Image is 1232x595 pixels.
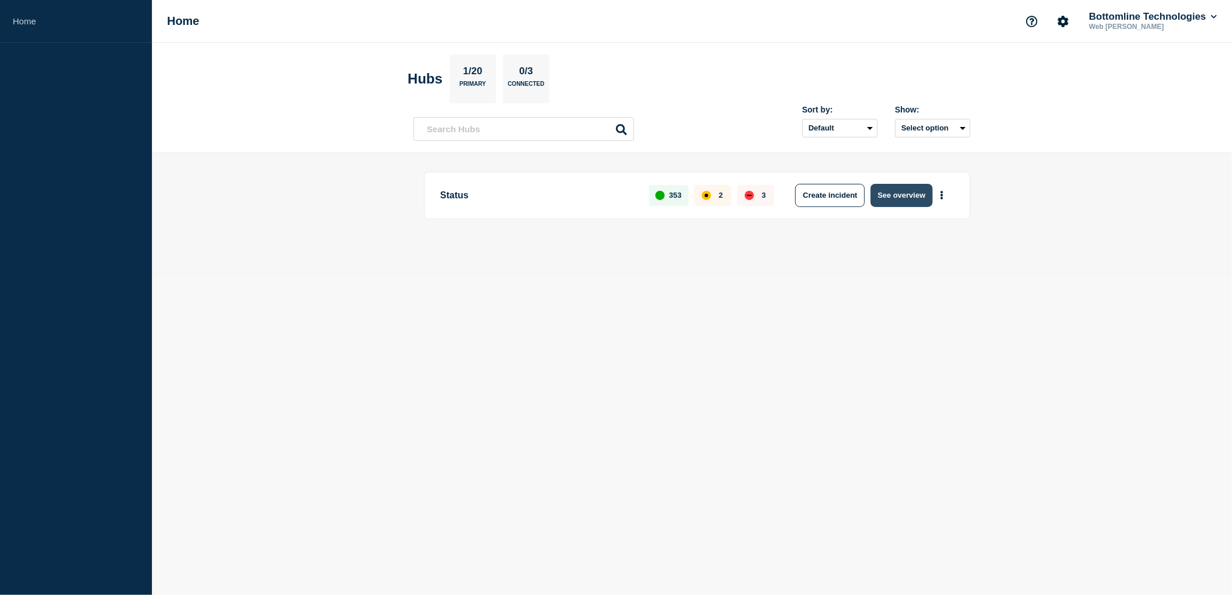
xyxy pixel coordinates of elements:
input: Search Hubs [414,117,634,141]
div: up [655,191,665,200]
button: Create incident [795,184,865,207]
div: affected [702,191,711,200]
p: 2 [719,191,723,199]
button: See overview [871,184,932,207]
button: Select option [895,119,970,137]
button: Account settings [1051,9,1075,34]
p: Web [PERSON_NAME] [1087,23,1208,31]
select: Sort by [802,119,878,137]
h1: Home [167,14,200,28]
p: Status [440,184,636,207]
button: Bottomline Technologies [1087,11,1219,23]
div: Show: [895,105,970,114]
h2: Hubs [408,71,443,87]
div: Sort by: [802,105,878,114]
p: 3 [762,191,766,199]
p: Primary [459,81,486,93]
p: 353 [669,191,682,199]
p: 0/3 [515,66,538,81]
div: down [745,191,754,200]
p: 1/20 [459,66,487,81]
p: Connected [508,81,544,93]
button: More actions [934,184,950,206]
button: Support [1020,9,1044,34]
